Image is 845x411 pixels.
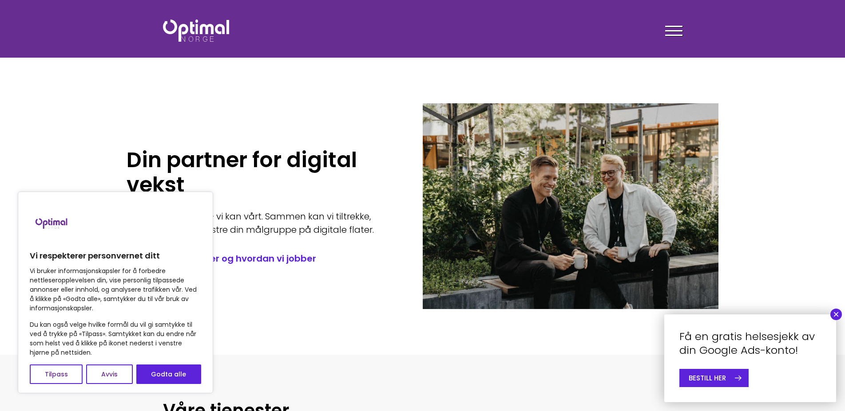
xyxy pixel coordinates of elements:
div: Vi respekterer personvernet ditt [18,192,213,393]
a: BESTILL HER [679,369,749,387]
img: Brand logo [30,201,74,245]
img: Optimal Norge [163,20,229,42]
a: // Les om hvem vi er og hvordan vi jobber [127,252,396,265]
h1: Din partner for digital vekst [127,148,396,197]
button: Tilpass [30,364,83,384]
button: Avvis [86,364,132,384]
button: Godta alle [136,364,201,384]
p: Vi bruker informasjonskapsler for å forbedre nettleseropplevelsen din, vise personlig tilpassede ... [30,266,201,313]
h4: Få en gratis helsesjekk av din Google Ads-konto! [679,329,821,357]
p: Du kan ditt fagfelt – vi kan vårt. Sammen kan vi tiltrekke, engasjere og begeistre din målgruppe ... [127,210,396,236]
p: Vi respekterer personvernet ditt [30,251,201,261]
p: Du kan også velge hvilke formål du vil gi samtykke til ved å trykke på «Tilpass». Samtykket kan d... [30,320,201,357]
button: Close [830,309,842,320]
